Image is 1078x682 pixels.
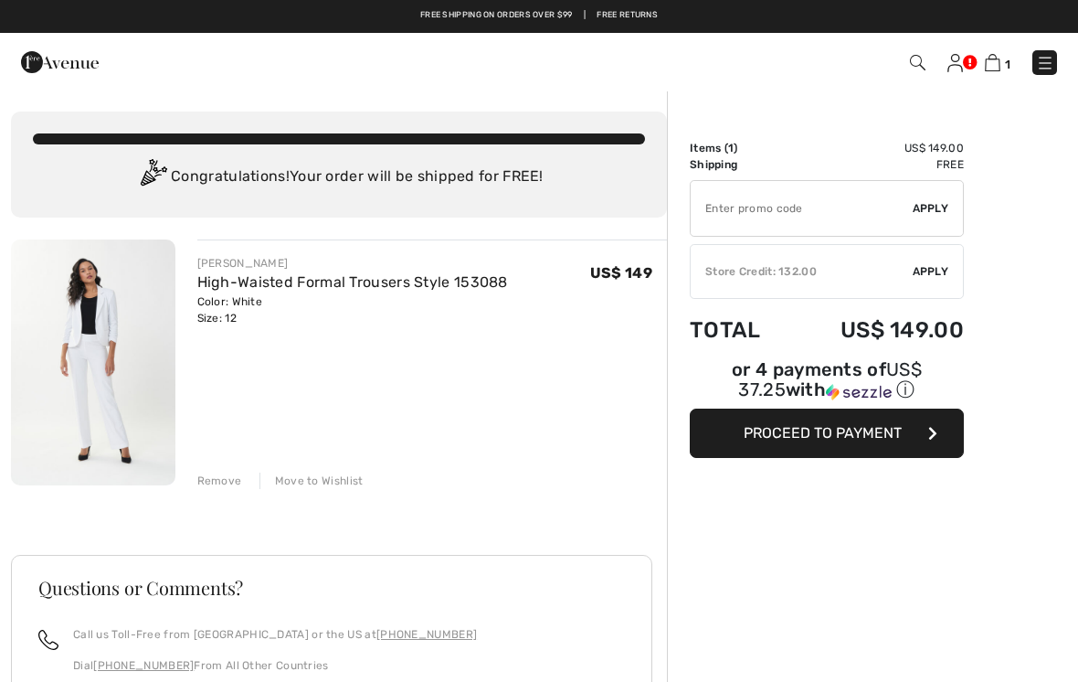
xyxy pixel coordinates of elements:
td: Shipping [690,156,789,173]
div: Move to Wishlist [259,473,364,489]
td: US$ 149.00 [789,299,964,361]
span: Apply [913,200,949,217]
span: Apply [913,263,949,280]
img: call [38,630,58,650]
button: Proceed to Payment [690,409,964,458]
span: US$ 149 [590,264,652,282]
div: [PERSON_NAME] [197,255,508,272]
img: My Info [947,54,963,72]
div: or 4 payments of with [690,361,964,402]
img: 1ère Avenue [21,44,99,80]
a: Free Returns [597,9,658,22]
img: Sezzle [826,384,892,400]
span: | [584,9,586,22]
img: Search [910,55,925,70]
span: US$ 37.25 [738,358,922,400]
p: Call us Toll-Free from [GEOGRAPHIC_DATA] or the US at [73,626,477,643]
p: Dial From All Other Countries [73,657,477,674]
div: Congratulations! Your order will be shipped for FREE! [33,159,645,196]
a: Free shipping on orders over $99 [420,9,573,22]
a: 1 [985,51,1010,73]
img: Shopping Bag [985,54,1000,71]
a: 1ère Avenue [21,52,99,69]
div: Color: White Size: 12 [197,293,508,326]
img: Congratulation2.svg [134,159,171,196]
div: Store Credit: 132.00 [691,263,913,280]
span: Proceed to Payment [744,424,902,442]
td: Free [789,156,964,173]
div: Remove [197,473,242,489]
td: Total [690,299,789,361]
a: [PHONE_NUMBER] [376,628,477,641]
td: US$ 149.00 [789,140,964,156]
h3: Questions or Comments? [38,579,625,597]
input: Promo code [691,181,913,236]
img: Menu [1036,54,1054,72]
span: 1 [728,142,734,155]
img: High-Waisted Formal Trousers Style 153088 [11,240,175,485]
span: 1 [1005,58,1010,71]
a: High-Waisted Formal Trousers Style 153088 [197,273,508,291]
div: or 4 payments ofUS$ 37.25withSezzle Click to learn more about Sezzle [690,361,964,409]
a: [PHONE_NUMBER] [93,659,194,672]
td: Items ( ) [690,140,789,156]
